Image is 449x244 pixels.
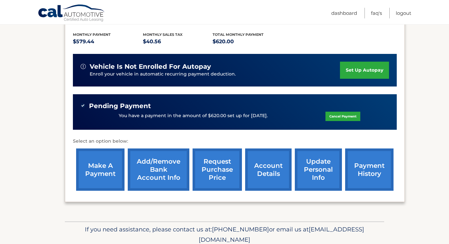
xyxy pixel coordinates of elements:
a: update personal info [295,148,342,191]
span: vehicle is not enrolled for autopay [90,63,211,71]
a: FAQ's [371,8,382,18]
a: set up autopay [340,62,389,79]
span: Pending Payment [89,102,151,110]
a: Dashboard [331,8,357,18]
img: check-green.svg [81,103,85,108]
a: Add/Remove bank account info [128,148,189,191]
span: [PHONE_NUMBER] [212,226,269,233]
img: alert-white.svg [81,64,86,69]
span: Total Monthly Payment [213,32,264,37]
span: [EMAIL_ADDRESS][DOMAIN_NAME] [199,226,364,243]
a: request purchase price [193,148,242,191]
a: Logout [396,8,411,18]
a: make a payment [76,148,125,191]
a: account details [245,148,292,191]
p: Enroll your vehicle in automatic recurring payment deduction. [90,71,340,78]
a: Cal Automotive [38,4,105,23]
p: $40.56 [143,37,213,46]
p: Select an option below: [73,137,397,145]
span: Monthly Payment [73,32,111,37]
a: Cancel Payment [325,112,360,121]
p: $620.00 [213,37,283,46]
p: You have a payment in the amount of $620.00 set up for [DATE]. [119,112,268,119]
p: $579.44 [73,37,143,46]
span: Monthly sales Tax [143,32,183,37]
a: payment history [345,148,394,191]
